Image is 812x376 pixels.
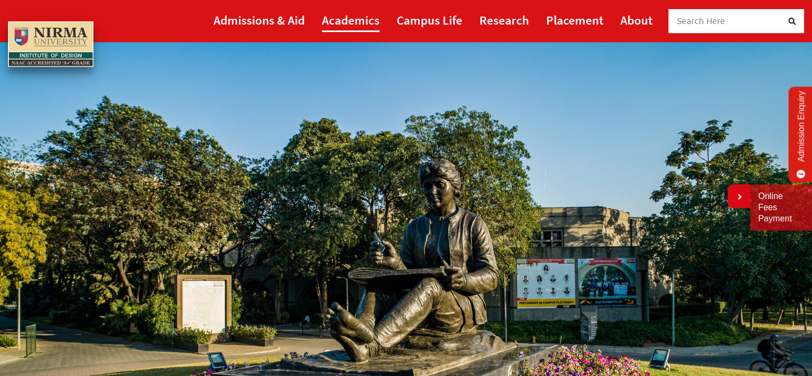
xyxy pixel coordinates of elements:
a: Admissions & Aid [214,8,305,32]
a: About [620,8,652,32]
a: Academics [322,8,380,32]
span: Search Here [677,15,726,27]
a: Placement [546,8,603,32]
a: Research [479,8,529,32]
a: Campus Life [397,8,462,32]
img: main_logo [8,21,93,67]
a: Online Fees Payment [758,191,804,224]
